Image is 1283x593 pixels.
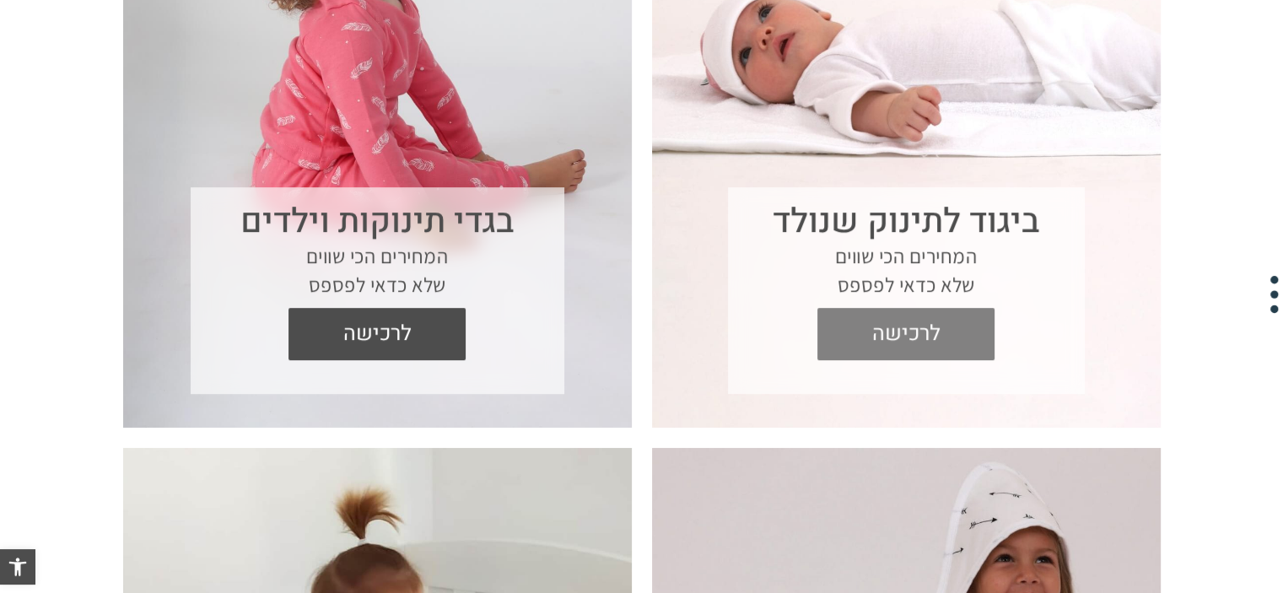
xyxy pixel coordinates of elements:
[18,12,50,27] span: עזרה
[817,308,995,360] a: לרכישה
[224,202,531,242] h3: בגדי תינוקות וילדים
[830,308,982,360] span: לרכישה
[301,308,453,360] span: לרכישה
[288,308,466,360] a: לרכישה
[224,242,531,299] p: המחירים הכי שווים שלא כדאי לפספס
[762,202,1051,242] h3: ביגוד לתינוק שנולד
[762,242,1051,299] p: המחירים הכי שווים שלא כדאי לפספס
